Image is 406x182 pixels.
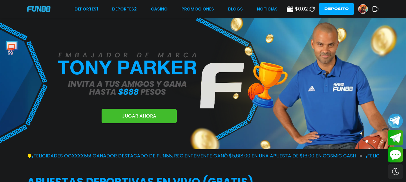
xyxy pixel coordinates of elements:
[182,6,214,12] a: Promociones
[359,4,368,13] img: Avatar
[151,6,168,12] a: CASINO
[75,6,98,12] a: Deportes1
[102,109,177,123] a: JUGAR AHORA
[228,6,243,12] a: BLOGS
[295,5,308,13] span: $ 0.02
[319,3,354,15] button: Depósito
[388,164,403,179] div: Switch theme
[257,6,278,12] a: NOTICIAS
[388,147,403,163] button: Contact customer service
[27,6,50,11] img: Company Logo
[112,6,137,12] a: Deportes2
[388,113,403,129] button: Join telegram channel
[358,4,372,14] a: Avatar
[388,130,403,146] button: Join telegram
[32,152,362,160] span: ¡FELICIDADES ogxxxx85! GANADOR DESTACADO DE FUN88, RECIENTEMENTE GANÓ $5,618.00 EN UNA APUESTA DE...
